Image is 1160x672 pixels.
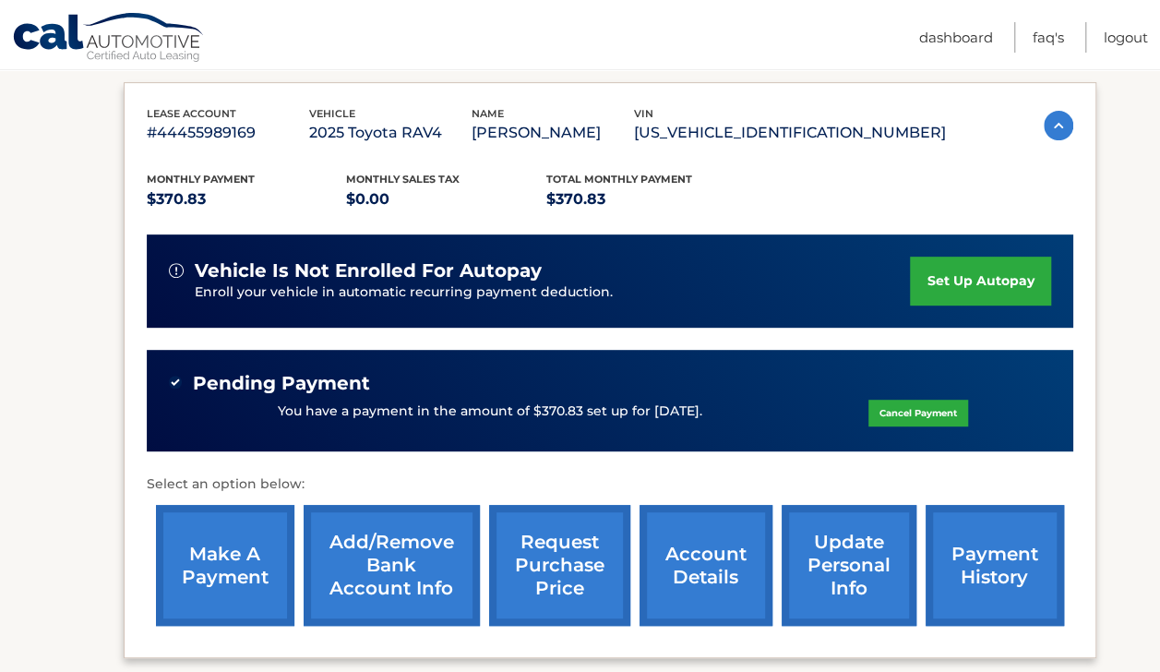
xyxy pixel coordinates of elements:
span: Monthly sales Tax [346,173,460,186]
p: $370.83 [546,186,747,212]
p: Select an option below: [147,474,1073,496]
img: alert-white.svg [169,263,184,278]
a: set up autopay [910,257,1050,306]
a: Cal Automotive [12,12,206,66]
span: Pending Payment [193,372,370,395]
a: Logout [1104,22,1148,53]
span: name [472,107,504,120]
span: Monthly Payment [147,173,255,186]
img: accordion-active.svg [1044,111,1073,140]
a: Add/Remove bank account info [304,505,480,626]
a: FAQ's [1033,22,1064,53]
span: Total Monthly Payment [546,173,692,186]
span: vehicle [309,107,355,120]
p: $370.83 [147,186,347,212]
span: vehicle is not enrolled for autopay [195,259,542,282]
span: lease account [147,107,236,120]
a: Dashboard [919,22,993,53]
p: [US_VEHICLE_IDENTIFICATION_NUMBER] [634,120,946,146]
a: update personal info [782,505,916,626]
a: account details [640,505,772,626]
img: check-green.svg [169,376,182,389]
a: make a payment [156,505,294,626]
p: You have a payment in the amount of $370.83 set up for [DATE]. [278,402,702,422]
a: request purchase price [489,505,630,626]
p: $0.00 [346,186,546,212]
p: 2025 Toyota RAV4 [309,120,472,146]
a: Cancel Payment [868,400,968,426]
p: Enroll your vehicle in automatic recurring payment deduction. [195,282,911,303]
p: [PERSON_NAME] [472,120,634,146]
a: payment history [926,505,1064,626]
span: vin [634,107,653,120]
p: #44455989169 [147,120,309,146]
